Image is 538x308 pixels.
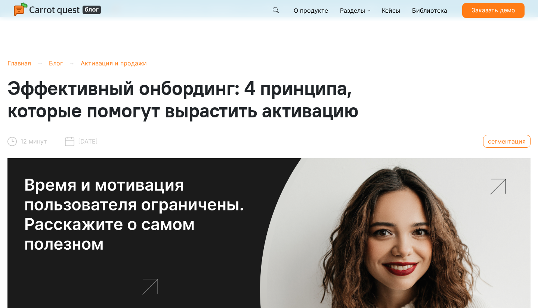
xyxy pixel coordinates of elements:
a: Кейсы [379,3,403,18]
a: Блог [49,59,63,67]
img: Carrot quest [13,2,102,17]
div: 12 минут [7,133,47,149]
a: Активация и продажи [81,59,147,67]
span: Эффективный онбординг: 4 принципа, которые помогут вырастить активацию [7,76,358,123]
a: Главная [7,59,31,67]
a: Библиотека [409,3,450,18]
a: О продукте [291,3,331,18]
div: [DATE] [65,133,98,149]
a: сегментация [483,135,531,148]
a: Разделы [337,3,373,18]
a: Заказать демо [462,3,525,18]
